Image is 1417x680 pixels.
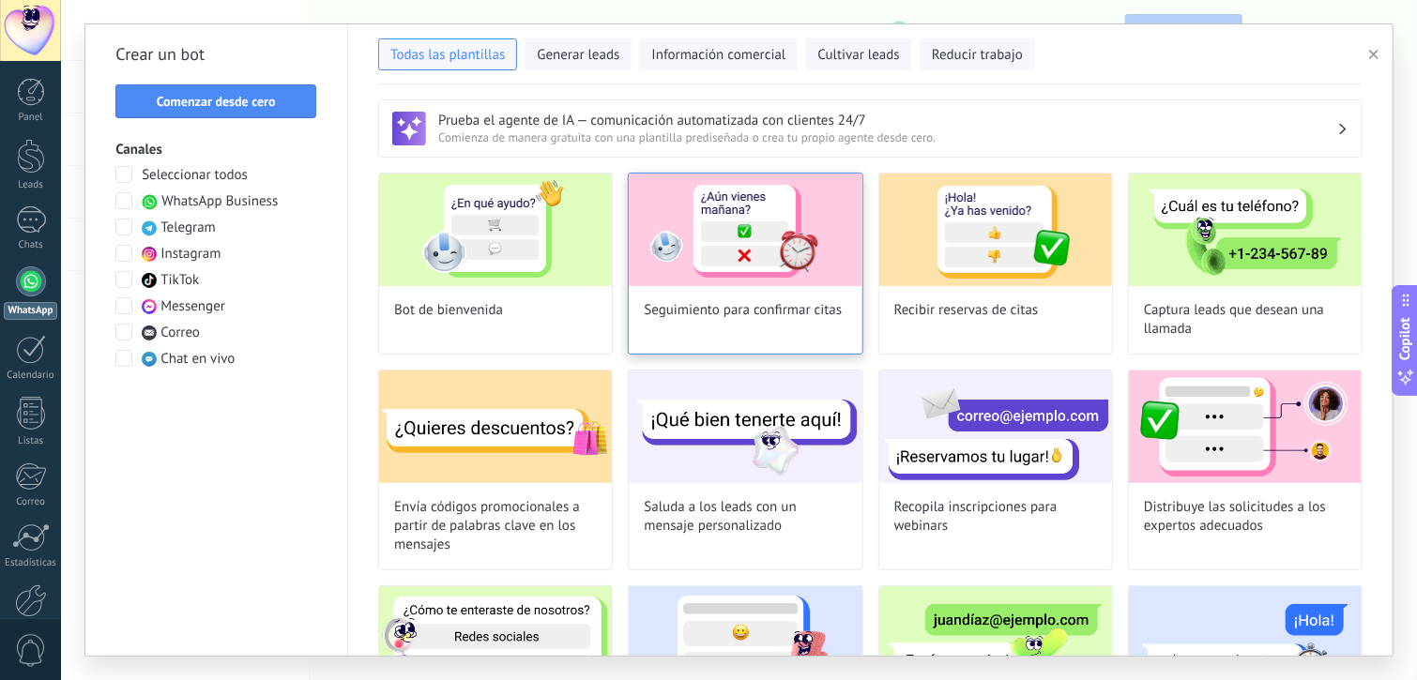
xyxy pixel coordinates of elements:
[394,301,503,320] span: Bot de bienvenida
[160,350,235,369] span: Chat en vivo
[525,38,632,70] button: Generar leads
[4,370,58,382] div: Calendario
[160,324,200,342] span: Correo
[1144,498,1347,536] span: Distribuye las solicitudes a los expertos adecuados
[894,498,1097,536] span: Recopila inscripciones para webinars
[115,84,316,118] button: Comenzar desde cero
[4,435,58,447] div: Listas
[390,46,505,65] span: Todas las plantillas
[160,219,216,237] span: Telegram
[879,174,1112,286] img: Recibir reservas de citas
[160,271,199,290] span: TikTok
[629,174,861,286] img: Seguimiento para confirmar citas
[4,239,58,251] div: Chats
[142,166,248,185] span: Seleccionar todos
[629,370,861,483] img: Saluda a los leads con un mensaje personalizado
[378,38,517,70] button: Todas las plantillas
[1396,317,1415,360] span: Copilot
[379,174,612,286] img: Bot de bienvenida
[1144,301,1347,339] span: Captura leads que desean una llamada
[4,179,58,191] div: Leads
[379,370,612,483] img: Envía códigos promocionales a partir de palabras clave en los mensajes
[651,46,785,65] span: Información comercial
[115,141,317,159] h3: Canales
[160,245,221,264] span: Instagram
[161,192,278,211] span: WhatsApp Business
[805,38,911,70] button: Cultivar leads
[157,95,276,108] span: Comenzar desde cero
[817,46,899,65] span: Cultivar leads
[4,557,58,569] div: Estadísticas
[644,301,842,320] span: Seguimiento para confirmar citas
[438,129,1337,145] span: Comienza de manera gratuita con una plantilla prediseñada o crea tu propio agente desde cero.
[4,112,58,124] div: Panel
[1129,174,1362,286] img: Captura leads que desean una llamada
[537,46,619,65] span: Generar leads
[438,112,1337,129] h3: Prueba el agente de IA — comunicación automatizada con clientes 24/7
[115,39,317,69] h2: Crear un bot
[160,297,225,316] span: Messenger
[4,302,57,320] div: WhatsApp
[920,38,1035,70] button: Reducir trabajo
[639,38,798,70] button: Información comercial
[879,370,1112,483] img: Recopila inscripciones para webinars
[894,301,1039,320] span: Recibir reservas de citas
[4,496,58,508] div: Correo
[644,498,846,536] span: Saluda a los leads con un mensaje personalizado
[1129,370,1362,483] img: Distribuye las solicitudes a los expertos adecuados
[932,46,1023,65] span: Reducir trabajo
[394,498,597,554] span: Envía códigos promocionales a partir de palabras clave en los mensajes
